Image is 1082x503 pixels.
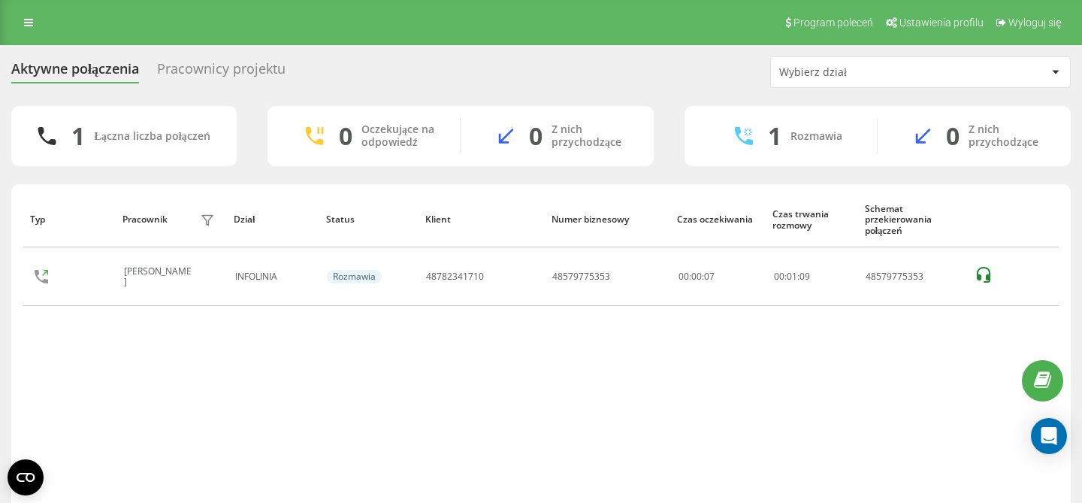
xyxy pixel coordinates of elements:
[774,271,810,282] div: : :
[787,270,797,283] span: 01
[552,123,631,149] div: Z nich przychodzące
[8,459,44,495] button: Open CMP widget
[866,271,958,282] div: 48579775353
[234,214,312,225] div: Dział
[799,270,810,283] span: 09
[361,123,437,149] div: Oczekujące na odpowiedź
[124,266,197,288] div: [PERSON_NAME]
[71,122,85,150] div: 1
[529,122,543,150] div: 0
[768,122,781,150] div: 1
[779,66,959,79] div: Wybierz dział
[865,204,960,236] div: Schemat przekierowania połączeń
[122,214,168,225] div: Pracownik
[1031,418,1067,454] div: Open Intercom Messenger
[969,123,1048,149] div: Z nich przychodzące
[790,130,842,143] div: Rozmawia
[326,214,411,225] div: Status
[235,271,311,282] div: INFOLINIA
[552,214,663,225] div: Numer biznesowy
[899,17,984,29] span: Ustawienia profilu
[425,214,537,225] div: Klient
[339,122,352,150] div: 0
[11,61,139,84] div: Aktywne połączenia
[157,61,286,84] div: Pracownicy projektu
[552,271,610,282] div: 48579775353
[30,214,108,225] div: Typ
[946,122,960,150] div: 0
[426,271,484,282] div: 48782341710
[94,130,210,143] div: Łączna liczba połączeń
[1008,17,1062,29] span: Wyloguj się
[772,209,851,231] div: Czas trwania rozmowy
[774,270,784,283] span: 00
[677,214,758,225] div: Czas oczekiwania
[327,270,382,283] div: Rozmawia
[793,17,873,29] span: Program poleceń
[679,271,757,282] div: 00:00:07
